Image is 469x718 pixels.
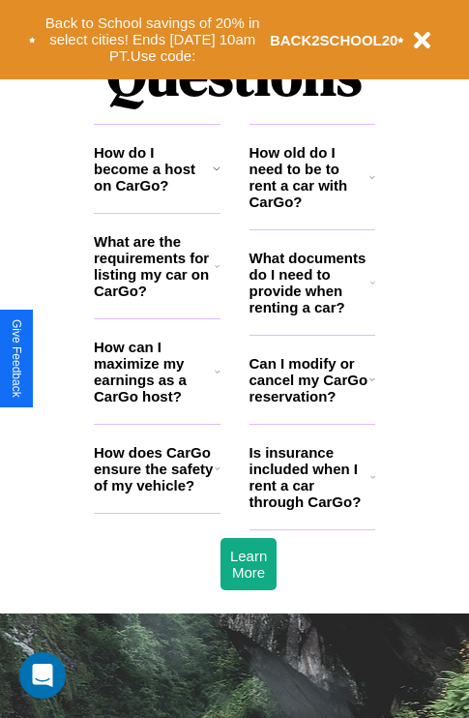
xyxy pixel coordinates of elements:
button: Back to School savings of 20% in select cities! Ends [DATE] 10am PT.Use code: [36,10,270,70]
h3: What are the requirements for listing my car on CarGo? [94,233,215,299]
div: Give Feedback [10,319,23,398]
div: Open Intercom Messenger [19,652,66,699]
button: Learn More [220,538,277,590]
h3: How do I become a host on CarGo? [94,144,213,194]
h3: How old do I need to be to rent a car with CarGo? [249,144,370,210]
h3: Is insurance included when I rent a car through CarGo? [249,444,370,510]
h3: Can I modify or cancel my CarGo reservation? [249,355,369,404]
b: BACK2SCHOOL20 [270,32,398,48]
h3: How does CarGo ensure the safety of my vehicle? [94,444,215,494]
h3: What documents do I need to provide when renting a car? [249,250,371,315]
h3: How can I maximize my earnings as a CarGo host? [94,339,215,404]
